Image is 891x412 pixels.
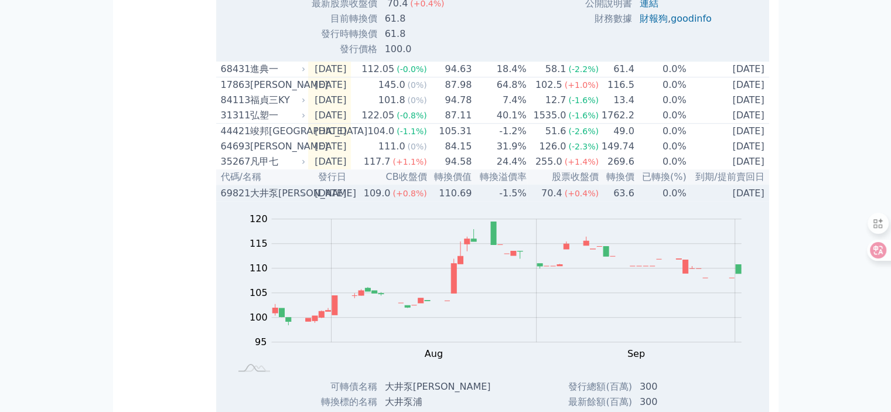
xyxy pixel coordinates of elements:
td: 84.15 [428,139,473,154]
div: 255.0 [533,155,565,169]
g: Chart [243,213,759,383]
td: 40.1% [472,108,527,124]
th: 代碼/名稱 [216,169,308,185]
td: 大井泵[PERSON_NAME] [378,379,500,394]
td: 300 [633,394,721,410]
td: 0.0% [635,154,687,169]
td: [DATE] [687,139,769,154]
td: 110.69 [428,185,473,201]
td: [DATE] [687,124,769,139]
th: 轉換價值 [428,169,473,185]
div: 51.6 [543,124,569,138]
td: -1.2% [472,124,527,139]
span: (-0.8%) [397,111,427,120]
a: goodinfo [671,13,712,24]
div: 122.05 [359,108,397,122]
div: 112.05 [359,62,397,76]
div: 31311 [221,108,247,122]
span: (+1.1%) [392,157,426,166]
td: [DATE] [308,62,351,77]
td: [DATE] [308,154,351,169]
td: 94.78 [428,93,473,108]
div: 101.8 [376,93,408,107]
td: 18.4% [472,62,527,77]
span: (-0.0%) [397,64,427,74]
div: 凡甲七 [250,155,303,169]
td: 87.11 [428,108,473,124]
th: 到期/提前賣回日 [687,169,769,185]
a: 財報狗 [640,13,668,24]
th: 股票收盤價 [527,169,599,185]
td: [DATE] [308,93,351,108]
td: 發行價格 [264,42,377,57]
td: [DATE] [308,77,351,93]
td: 0.0% [635,124,687,139]
span: (+1.4%) [565,157,599,166]
tspan: 110 [250,262,268,273]
div: 福貞三KY [250,93,303,107]
tspan: 95 [255,336,267,347]
span: (-1.6%) [568,96,599,105]
td: , [633,11,721,26]
div: [PERSON_NAME] [250,78,303,92]
div: 104.0 [365,124,397,138]
td: 61.4 [599,62,635,77]
div: 117.7 [361,155,393,169]
div: 64693 [221,139,247,154]
td: 61.8 [378,11,500,26]
td: 0.0% [635,185,687,201]
td: [DATE] [687,62,769,77]
div: 17863 [221,78,247,92]
td: 0.0% [635,77,687,93]
tspan: 100 [250,311,268,322]
td: 105.31 [428,124,473,139]
td: 轉換標的名稱 [264,394,377,410]
td: 269.6 [599,154,635,169]
td: [DATE] [687,154,769,169]
div: 102.5 [533,78,565,92]
div: [PERSON_NAME] [250,139,303,154]
td: [DATE] [687,108,769,124]
td: 發行總額(百萬) [557,379,633,394]
div: 12.7 [543,93,569,107]
div: 竣邦[GEOGRAPHIC_DATA] [250,124,303,138]
span: (-1.6%) [568,111,599,120]
div: 68431 [221,62,247,76]
td: [DATE] [687,185,769,201]
span: (0%) [408,80,427,90]
tspan: Sep [627,348,645,359]
td: [DATE] [308,124,351,139]
td: 87.98 [428,77,473,93]
td: -1.5% [472,185,527,201]
td: 可轉債名稱 [264,379,377,394]
div: 126.0 [537,139,569,154]
span: (+0.8%) [392,189,426,198]
div: 111.0 [376,139,408,154]
td: [DATE] [308,139,351,154]
td: 0.0% [635,108,687,124]
span: (-1.1%) [397,127,427,136]
td: 64.8% [472,77,527,93]
span: (+0.4%) [565,189,599,198]
td: 300 [633,379,721,394]
td: 0.0% [635,62,687,77]
td: 149.74 [599,139,635,154]
g: Series [272,222,741,325]
div: 44421 [221,124,247,138]
td: 49.0 [599,124,635,139]
span: (-2.3%) [568,142,599,151]
th: CB收盤價 [351,169,427,185]
td: 財務數據 [557,11,633,26]
div: 58.1 [543,62,569,76]
td: 116.5 [599,77,635,93]
td: 94.58 [428,154,473,169]
tspan: 105 [250,287,268,298]
td: 最新餘額(百萬) [557,394,633,410]
th: 轉換價 [599,169,635,185]
td: 發行時轉換價 [264,26,377,42]
div: 35267 [221,155,247,169]
td: [DATE] [308,108,351,124]
tspan: Aug [425,348,443,359]
tspan: 115 [250,237,268,248]
div: 進典一 [250,62,303,76]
